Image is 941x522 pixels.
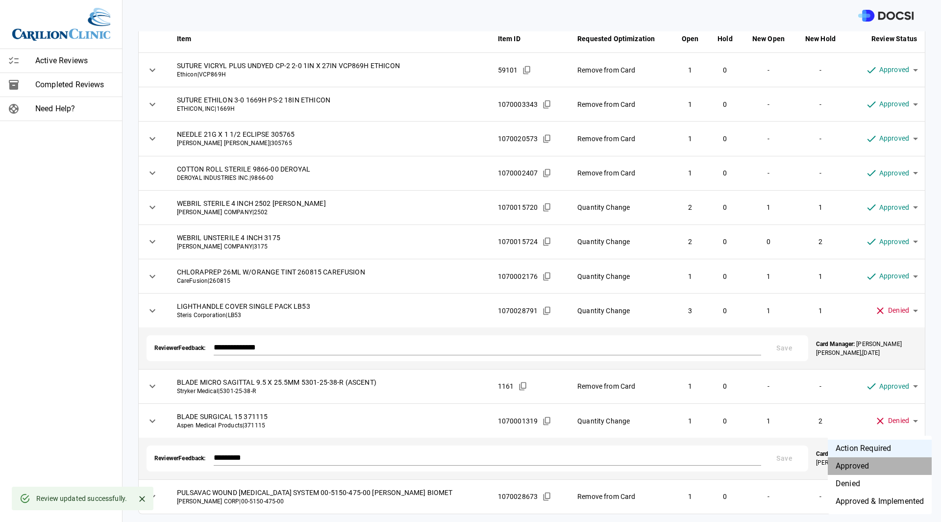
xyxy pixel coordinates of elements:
[36,490,127,507] div: Review updated successfully.
[828,475,932,493] li: Denied
[828,457,932,475] li: Approved
[828,493,932,510] li: Approved & Implemented
[828,440,932,457] li: Action Required
[135,492,149,506] button: Close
